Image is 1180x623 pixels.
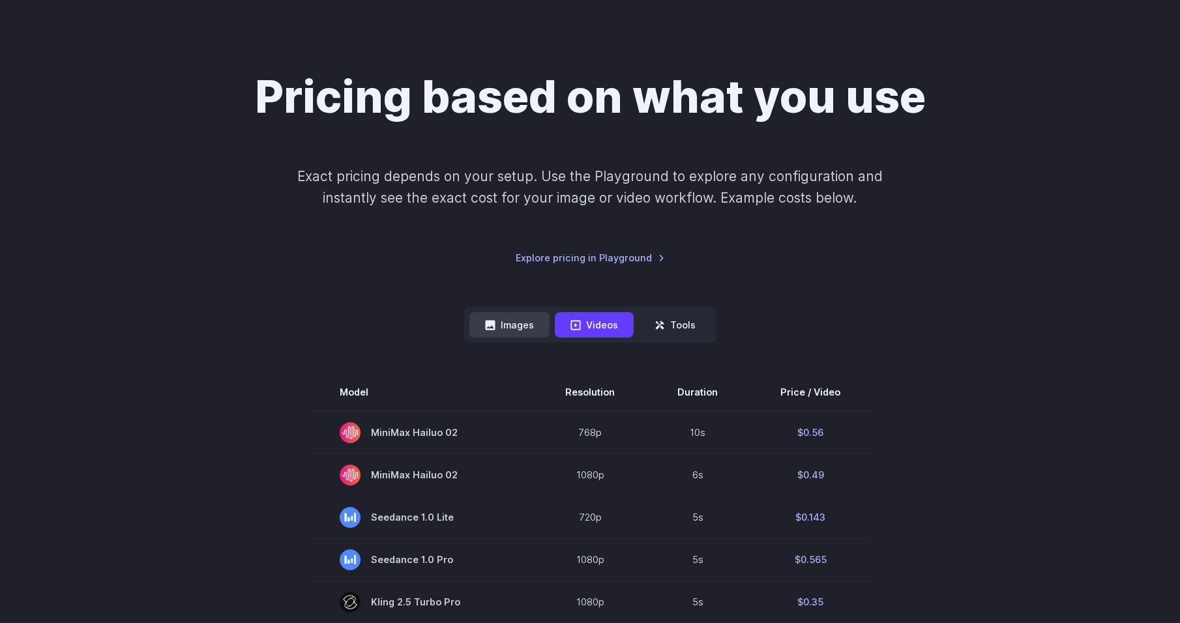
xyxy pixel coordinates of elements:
[646,496,749,538] td: 5s
[534,496,646,538] td: 720p
[340,422,503,443] span: MiniMax Hailuo 02
[469,312,550,338] button: Images
[340,507,503,528] span: Seedance 1.0 Lite
[646,454,749,496] td: 6s
[273,166,907,209] p: Exact pricing depends on your setup. Use the Playground to explore any configuration and instantl...
[308,374,534,411] th: Model
[534,581,646,623] td: 1080p
[646,581,749,623] td: 5s
[749,374,872,411] th: Price / Video
[749,496,872,538] td: $0.143
[646,374,749,411] th: Duration
[340,592,503,613] span: Kling 2.5 Turbo Pro
[255,70,926,124] h1: Pricing based on what you use
[534,411,646,454] td: 768p
[340,549,503,570] span: Seedance 1.0 Pro
[749,581,872,623] td: $0.35
[749,538,872,581] td: $0.565
[749,454,872,496] td: $0.49
[534,454,646,496] td: 1080p
[555,312,634,338] button: Videos
[534,538,646,581] td: 1080p
[639,312,711,338] button: Tools
[646,538,749,581] td: 5s
[340,465,503,485] span: MiniMax Hailuo 02
[534,374,646,411] th: Resolution
[516,250,665,265] a: Explore pricing in Playground
[646,411,749,454] td: 10s
[749,411,872,454] td: $0.56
